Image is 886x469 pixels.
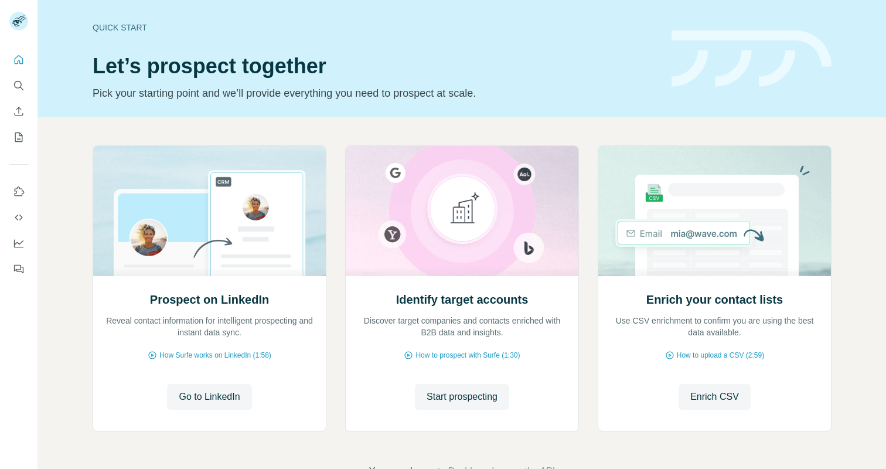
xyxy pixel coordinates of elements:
button: Enrich CSV [9,101,28,122]
div: Quick start [93,22,657,33]
button: Feedback [9,259,28,280]
p: Pick your starting point and we’ll provide everything you need to prospect at scale. [93,85,657,101]
button: Use Surfe on LinkedIn [9,181,28,202]
button: Search [9,75,28,96]
img: banner [672,30,832,87]
p: Discover target companies and contacts enriched with B2B data and insights. [357,315,567,338]
span: Go to LinkedIn [179,390,240,404]
h2: Identify target accounts [396,291,529,308]
button: Use Surfe API [9,207,28,228]
img: Enrich your contact lists [598,146,832,276]
span: How to upload a CSV (2:59) [677,350,764,361]
p: Use CSV enrichment to confirm you are using the best data available. [610,315,819,338]
button: Go to LinkedIn [167,384,251,410]
span: How Surfe works on LinkedIn (1:58) [159,350,271,361]
button: Start prospecting [415,384,509,410]
img: Identify target accounts [345,146,579,276]
span: How to prospect with Surfe (1:30) [415,350,520,361]
h1: Let’s prospect together [93,55,657,78]
h2: Enrich your contact lists [646,291,783,308]
button: Dashboard [9,233,28,254]
button: Quick start [9,49,28,70]
p: Reveal contact information for intelligent prospecting and instant data sync. [105,315,314,338]
h2: Prospect on LinkedIn [150,291,269,308]
span: Enrich CSV [690,390,739,404]
button: My lists [9,127,28,148]
button: Enrich CSV [679,384,751,410]
span: Start prospecting [427,390,497,404]
img: Prospect on LinkedIn [93,146,326,276]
